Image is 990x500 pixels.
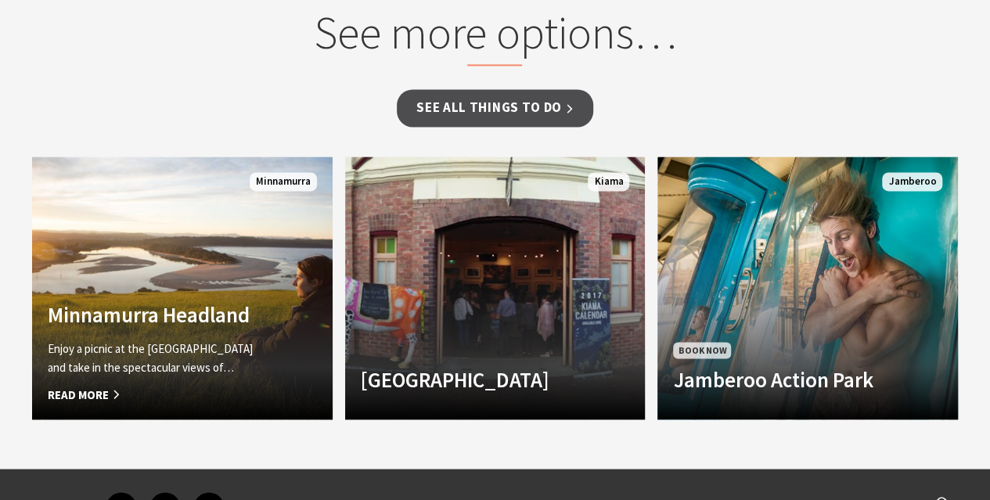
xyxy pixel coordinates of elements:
[48,385,272,404] span: Read More
[673,366,897,391] h4: Jamberoo Action Park
[361,366,585,391] h4: [GEOGRAPHIC_DATA]
[588,172,629,192] span: Kiama
[345,156,646,419] a: [GEOGRAPHIC_DATA] Kiama
[673,342,731,358] span: Book Now
[48,302,272,327] h4: Minnamurra Headland
[657,156,958,419] a: Book Now Jamberoo Action Park Jamberoo
[250,172,317,192] span: Minnamurra
[48,340,272,377] p: Enjoy a picnic at the [GEOGRAPHIC_DATA] and take in the spectacular views of…
[882,172,942,192] span: Jamberoo
[32,156,333,419] a: Minnamurra Headland Enjoy a picnic at the [GEOGRAPHIC_DATA] and take in the spectacular views of…...
[397,89,593,126] a: See all Things To Do
[196,5,794,67] h2: See more options…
